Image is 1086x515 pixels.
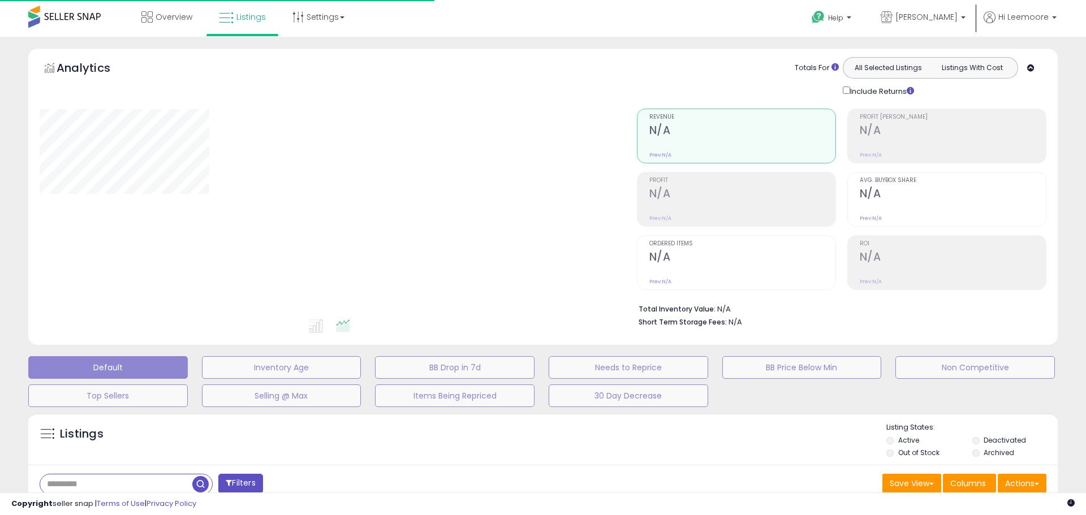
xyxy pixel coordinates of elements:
button: BB Drop in 7d [375,356,535,379]
small: Prev: N/A [649,278,671,285]
button: Non Competitive [895,356,1055,379]
span: ROI [860,241,1046,247]
button: Items Being Repriced [375,384,535,407]
h2: N/A [649,187,835,202]
span: Avg. Buybox Share [860,178,1046,184]
span: Profit [649,178,835,184]
button: Default [28,356,188,379]
strong: Copyright [11,498,53,509]
a: Help [803,2,863,37]
div: Totals For [795,63,839,73]
li: N/A [639,301,1038,315]
small: Prev: N/A [649,152,671,158]
button: Inventory Age [202,356,361,379]
small: Prev: N/A [860,215,882,222]
b: Short Term Storage Fees: [639,317,727,327]
h2: N/A [860,250,1046,266]
button: Top Sellers [28,384,188,407]
button: BB Price Below Min [722,356,882,379]
button: Listings With Cost [930,60,1014,75]
h2: N/A [860,187,1046,202]
b: Total Inventory Value: [639,304,716,314]
small: Prev: N/A [860,278,882,285]
button: Selling @ Max [202,384,361,407]
span: Help [828,13,843,23]
h2: N/A [860,124,1046,139]
span: Revenue [649,114,835,120]
a: Hi Leemoore [984,11,1057,37]
span: N/A [729,317,742,327]
span: Ordered Items [649,241,835,247]
span: Listings [236,11,266,23]
h5: Analytics [57,60,132,79]
small: Prev: N/A [860,152,882,158]
span: [PERSON_NAME] [895,11,958,23]
small: Prev: N/A [649,215,671,222]
div: Include Returns [834,84,928,97]
h2: N/A [649,250,835,266]
button: Needs to Reprice [549,356,708,379]
span: Hi Leemoore [998,11,1049,23]
h2: N/A [649,124,835,139]
i: Get Help [811,10,825,24]
div: seller snap | | [11,499,196,509]
span: Profit [PERSON_NAME] [860,114,1046,120]
span: Overview [156,11,192,23]
button: 30 Day Decrease [549,384,708,407]
button: All Selected Listings [846,60,930,75]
